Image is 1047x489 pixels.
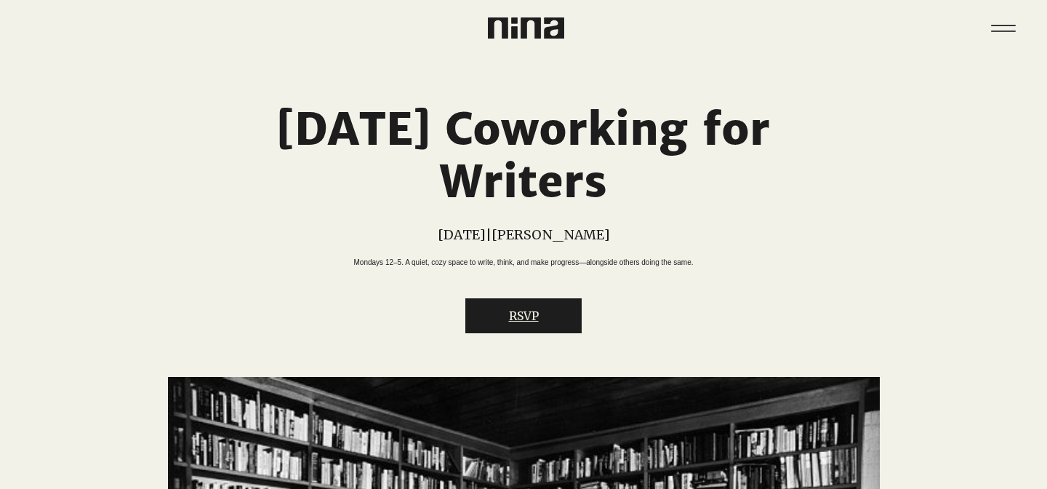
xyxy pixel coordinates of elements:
button: RSVP [465,298,582,333]
nav: Site [981,6,1025,50]
img: Nina Logo CMYK_Charcoal.png [488,17,564,39]
button: Menu [981,6,1025,50]
p: [PERSON_NAME] [492,226,610,243]
span: | [486,226,492,243]
p: [DATE] [438,226,486,243]
h1: [DATE] Coworking for Writers [217,103,830,208]
p: Mondays 12–5. A quiet, cozy space to write, think, and make progress—alongside others doing the s... [354,257,694,268]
